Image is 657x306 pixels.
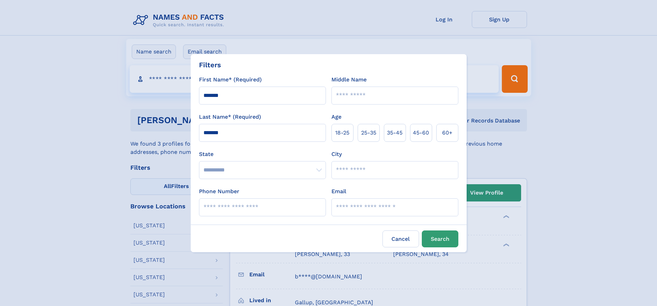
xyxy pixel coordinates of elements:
[361,129,376,137] span: 25‑35
[199,113,261,121] label: Last Name* (Required)
[413,129,429,137] span: 45‑60
[382,230,419,247] label: Cancel
[331,150,342,158] label: City
[442,129,452,137] span: 60+
[331,113,341,121] label: Age
[199,76,262,84] label: First Name* (Required)
[199,187,239,196] label: Phone Number
[422,230,458,247] button: Search
[199,60,221,70] div: Filters
[199,150,326,158] label: State
[335,129,349,137] span: 18‑25
[331,76,367,84] label: Middle Name
[331,187,346,196] label: Email
[387,129,402,137] span: 35‑45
